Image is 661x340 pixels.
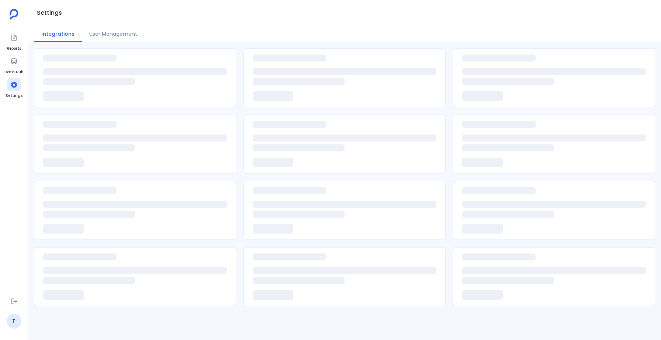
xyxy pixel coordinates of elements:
[6,93,23,99] span: Settings
[10,9,18,20] img: petavue logo
[7,31,21,52] a: Reports
[82,26,145,42] button: User Management
[7,46,21,52] span: Reports
[4,55,23,75] a: Data Hub
[34,26,82,42] button: Integrations
[4,69,23,75] span: Data Hub
[7,314,21,329] a: T
[37,8,62,18] h1: Settings
[6,78,23,99] a: Settings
